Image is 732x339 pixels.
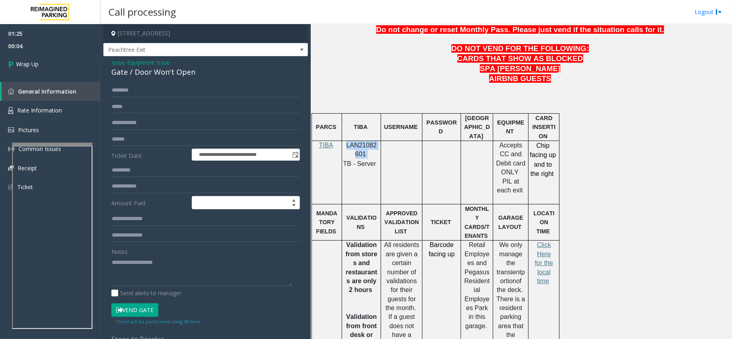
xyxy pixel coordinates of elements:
[343,160,376,167] span: TB - Server
[125,59,170,66] span: -
[533,210,554,235] span: LOCATION TIME
[2,82,100,101] a: General Information
[347,214,377,230] span: VALIDATIONS
[8,127,14,133] img: 'icon'
[464,115,490,139] span: [GEOGRAPHIC_DATA]
[291,149,299,160] span: Toggle popup
[288,203,299,209] span: Decrease value
[8,107,13,114] img: 'icon'
[111,289,181,297] label: Send alerts to manager
[346,313,351,320] span: V
[8,88,14,94] img: 'icon'
[464,241,490,329] span: Retail Employees and Pegasus Residential Employees Park in this garage
[535,242,553,284] a: Click Here for the local time
[103,24,308,43] h4: [STREET_ADDRESS]
[354,124,367,130] span: TIBA
[127,58,170,67] span: Equipment Issue
[497,241,523,275] span: We only manage the transient
[465,206,490,239] span: MONTHLY CARDS/TENANTS
[288,196,299,203] span: Increase value
[111,58,125,67] span: Issue
[497,119,525,135] span: EQUIPMENT
[18,126,39,134] span: Pictures
[18,88,76,95] span: General Information
[111,303,158,317] button: Vend Gate
[457,54,583,63] span: CARDS THAT SHOW AS BLOCKED
[385,210,419,235] span: APPROVED VALIDATION LIST
[316,210,337,235] span: MANDATORY FIELDS
[8,184,13,191] img: 'icon'
[111,245,129,256] label: Notes:
[109,196,190,210] label: Amount Paid:
[498,214,523,230] span: GARAGE LAYOUT
[384,124,418,130] span: USERNAME
[500,269,525,284] span: portion
[485,323,487,329] span: .
[530,142,556,177] span: Chip facing up and to the right
[532,115,556,139] span: CARD INSERTION
[104,43,267,56] span: Peachtree Exit
[431,219,451,225] span: TICKET
[115,319,201,325] small: Vend will be performed using 9# tone
[426,119,457,135] span: PASSWORD
[480,64,560,73] span: SPA [PERSON_NAME]
[451,44,589,53] span: DO NOT VEND FOR THE FOLLOWING:
[109,149,190,161] label: Ticket Date:
[489,74,551,83] span: AIRBNB GUESTS
[316,124,336,130] span: PARCS
[319,142,333,149] a: TIBA
[105,2,180,22] h3: Call processing
[376,25,664,34] span: Do not change or reset Monthly Pass. Please just vend if the situation calls for it.
[8,146,14,152] img: 'icon'
[17,106,62,114] span: Rate Information
[497,178,523,194] span: PIL at each exit
[695,8,722,16] a: Logout
[429,241,455,257] span: Barcode facing up
[111,67,300,78] div: Gate / Door Won't Open
[16,60,39,68] span: Wrap Up
[8,165,14,171] img: 'icon'
[716,8,722,16] img: logout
